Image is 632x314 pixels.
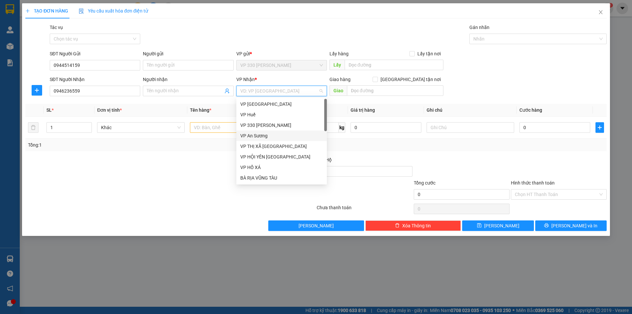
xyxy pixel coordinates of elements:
div: VP HỘI YÊN HẢI LĂNG [236,152,327,162]
span: VP 330 Lê Duẫn [240,60,323,70]
div: Chưa thanh toán [316,204,413,215]
li: Tân Quang Dũng Thành Liên [3,3,95,28]
span: Cước hàng [519,107,542,113]
th: Ghi chú [424,104,517,117]
div: VP 330 [PERSON_NAME] [240,122,323,129]
div: VP An Sương [236,130,327,141]
span: plus [596,125,604,130]
div: Người gửi [143,50,233,57]
button: plus [595,122,604,133]
img: icon [79,9,84,14]
div: VP 330 Lê Duẫn [236,120,327,130]
input: Ghi Chú [427,122,514,133]
input: 0 [351,122,421,133]
span: save [477,223,482,228]
button: printer[PERSON_NAME] và In [535,220,607,231]
span: Yêu cầu xuất hóa đơn điện tử [79,8,148,14]
label: Gán nhãn [469,25,489,30]
div: Tổng: 1 [28,141,244,149]
span: VP Nhận [236,77,255,82]
span: Lấy [329,60,345,70]
span: Lấy hàng [329,51,349,56]
div: VP HỒ XÁ [236,162,327,173]
b: Bến xe An Sương - Quận 12 [45,44,87,56]
div: BÀ RỊA VŨNG TÀU [236,173,327,183]
div: Người nhận [143,76,233,83]
span: TẠO ĐƠN HÀNG [25,8,68,14]
li: VP VP 330 [PERSON_NAME] [3,36,45,50]
span: Giao [329,85,347,96]
span: plus [25,9,30,13]
div: VP THỊ XÃ QUẢNG TRỊ [236,141,327,152]
span: Xóa Thông tin [402,222,431,229]
span: delete [395,223,400,228]
span: Thu Hộ [317,157,332,162]
span: [PERSON_NAME] [484,222,519,229]
span: Tên hàng [190,107,211,113]
div: VP gửi [236,50,327,57]
div: BÀ RỊA VŨNG TÀU [240,174,323,182]
button: [PERSON_NAME] [268,220,364,231]
button: delete [28,122,39,133]
span: close [598,10,603,15]
button: plus [32,85,42,96]
span: Giao hàng [329,77,351,82]
label: Hình thức thanh toán [511,180,555,186]
label: Tác vụ [50,25,63,30]
span: Khác [101,123,181,132]
span: printer [544,223,549,228]
div: VP An Sương [240,132,323,139]
span: Đơn vị tính [97,107,122,113]
span: environment [45,44,50,49]
div: SĐT Người Gửi [50,50,140,57]
span: Tổng cước [414,180,435,186]
div: VP Đà Lạt [236,99,327,109]
input: Dọc đường [345,60,443,70]
div: VP THỊ XÃ [GEOGRAPHIC_DATA] [240,143,323,150]
span: [PERSON_NAME] [299,222,334,229]
div: VP Huế [236,109,327,120]
span: Giá trị hàng [351,107,375,113]
div: VP HỒ XÁ [240,164,323,171]
button: save[PERSON_NAME] [462,220,534,231]
div: VP HỘI YÊN [GEOGRAPHIC_DATA] [240,153,323,160]
span: [PERSON_NAME] và In [551,222,597,229]
span: [GEOGRAPHIC_DATA] tận nơi [378,76,443,83]
input: Dọc đường [347,85,443,96]
span: kg [339,122,345,133]
li: VP VP An Sương [45,36,88,43]
button: deleteXóa Thông tin [365,220,461,231]
span: SL [46,107,52,113]
span: Lấy tận nơi [415,50,443,57]
div: SĐT Người Nhận [50,76,140,83]
div: VP Huế [240,111,323,118]
span: user-add [224,88,230,94]
span: plus [32,88,42,93]
div: VP [GEOGRAPHIC_DATA] [240,100,323,108]
button: Close [592,3,610,22]
input: VD: Bàn, Ghế [190,122,277,133]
